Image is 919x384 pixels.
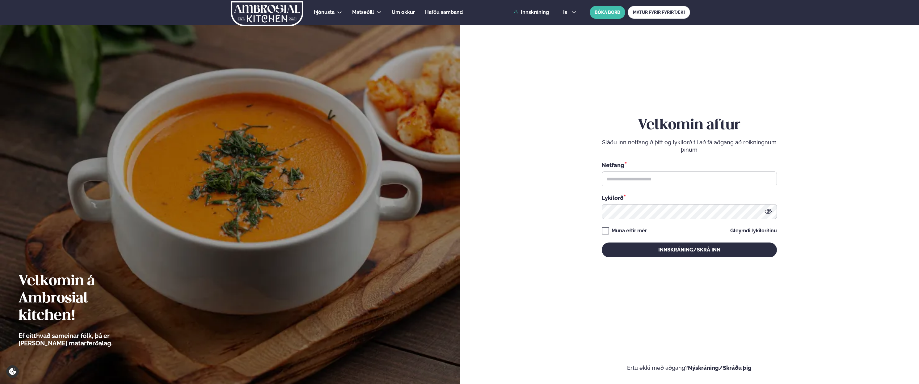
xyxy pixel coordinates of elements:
button: Innskráning/Skrá inn [602,243,777,257]
span: Hafðu samband [425,9,463,15]
a: Innskráning [513,10,549,15]
button: BÓKA BORÐ [590,6,625,19]
a: Hafðu samband [425,9,463,16]
div: Netfang [602,161,777,169]
p: Sláðu inn netfangið þitt og lykilorð til að fá aðgang að reikningnum þínum [602,139,777,154]
button: is [558,10,581,15]
span: Matseðill [352,9,374,15]
h2: Velkomin á Ambrosial kitchen! [19,273,147,325]
a: Matseðill [352,9,374,16]
a: MATUR FYRIR FYRIRTÆKI [628,6,690,19]
a: Gleymdi lykilorðinu [730,228,777,233]
span: is [563,10,569,15]
a: Cookie settings [6,365,19,378]
a: Um okkur [392,9,415,16]
p: Ertu ekki með aðgang? [478,364,901,372]
a: Þjónusta [314,9,335,16]
h2: Velkomin aftur [602,117,777,134]
div: Lykilorð [602,194,777,202]
span: Þjónusta [314,9,335,15]
p: Ef eitthvað sameinar fólk, þá er [PERSON_NAME] matarferðalag. [19,332,147,347]
span: Um okkur [392,9,415,15]
img: logo [230,1,304,26]
a: Nýskráning/Skráðu þig [688,365,752,371]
